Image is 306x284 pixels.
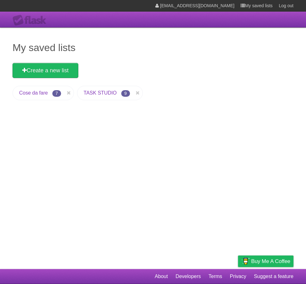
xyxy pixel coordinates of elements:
[175,271,201,282] a: Developers
[254,271,293,282] a: Suggest a feature
[241,256,250,266] img: Buy me a coffee
[230,271,246,282] a: Privacy
[155,271,168,282] a: About
[13,63,78,78] a: Create a new list
[251,256,290,267] span: Buy me a coffee
[84,90,117,96] a: TASK STUDIO
[209,271,222,282] a: Terms
[13,40,293,55] h1: My saved lists
[13,15,50,26] div: Flask
[19,90,48,96] a: Cose da fare
[238,256,293,267] a: Buy me a coffee
[121,90,130,97] span: 9
[52,90,61,97] span: 7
